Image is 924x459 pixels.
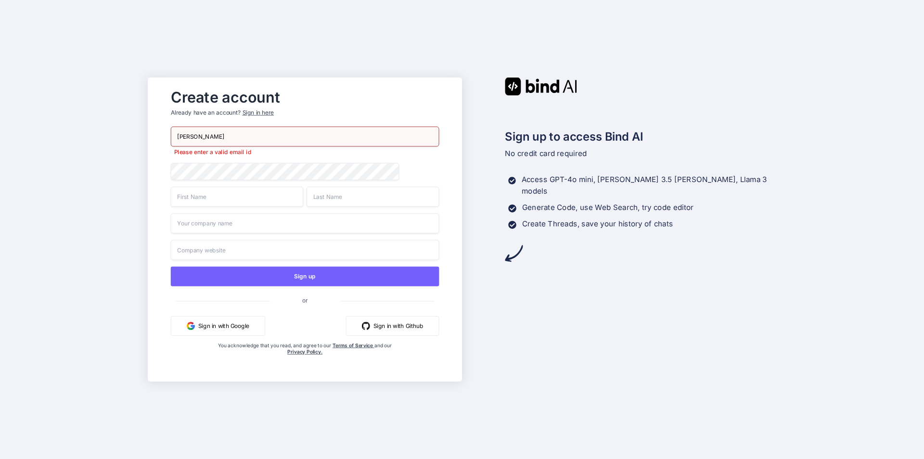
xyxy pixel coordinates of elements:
[171,108,439,117] p: Already have an account?
[171,127,439,147] input: Email
[505,148,776,159] p: No credit card required
[307,187,439,207] input: Last Name
[171,213,439,234] input: Your company name
[171,91,439,104] h2: Create account
[171,266,439,286] button: Sign up
[505,78,577,95] img: Bind AI logo
[171,240,439,260] input: Company website
[333,342,374,349] a: Terms of Service
[171,316,265,336] button: Sign in with Google
[216,342,395,375] div: You acknowledge that you read, and agree to our and our
[522,202,693,213] p: Generate Code, use Web Search, try code editor
[187,322,195,330] img: google
[171,148,439,157] p: Please enter a valid email id
[505,128,776,145] h2: Sign up to access Bind AI
[287,349,322,355] a: Privacy Policy.
[362,322,370,330] img: github
[522,218,673,230] p: Create Threads, save your history of chats
[243,108,274,117] div: Sign in here
[505,245,523,262] img: arrow
[171,187,303,207] input: First Name
[522,174,776,197] p: Access GPT-4o mini, [PERSON_NAME] 3.5 [PERSON_NAME], Llama 3 models
[346,316,439,336] button: Sign in with Github
[269,290,340,311] span: or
